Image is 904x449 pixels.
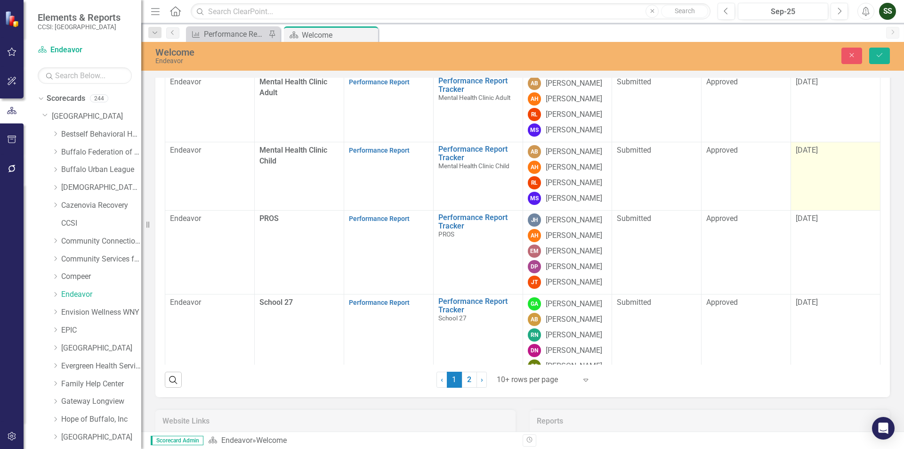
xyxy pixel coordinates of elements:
[349,215,410,222] a: Performance Report
[61,379,141,390] a: Family Help Center
[528,108,541,121] div: RL
[61,289,141,300] a: Endeavor
[38,12,121,23] span: Elements & Reports
[438,297,518,314] a: Performance Report Tracker
[438,213,518,230] a: Performance Report Tracker
[61,396,141,407] a: Gateway Longview
[528,359,541,373] div: DS
[546,147,602,157] div: [PERSON_NAME]
[675,7,695,15] span: Search
[796,146,818,155] span: [DATE]
[155,57,567,65] div: Endeavor
[170,213,250,224] p: Endeavor
[796,298,818,307] span: [DATE]
[61,182,141,193] a: [DEMOGRAPHIC_DATA] Charities of [GEOGRAPHIC_DATA]
[738,3,828,20] button: Sep-25
[151,436,203,445] span: Scorecard Admin
[528,213,541,227] div: JH
[47,93,85,104] a: Scorecards
[38,67,132,84] input: Search Below...
[706,146,738,155] span: Approved
[528,260,541,273] div: DP
[617,146,651,155] span: Submitted
[61,236,141,247] a: Community Connections of [GEOGRAPHIC_DATA]
[438,145,518,162] a: Performance Report Tracker
[546,246,602,257] div: [PERSON_NAME]
[191,3,710,20] input: Search ClearPoint...
[528,276,541,289] div: JT
[706,214,738,223] span: Approved
[438,94,510,101] span: Mental Health Clinic Adult
[438,230,454,238] span: PROS
[38,23,121,31] small: CCSI: [GEOGRAPHIC_DATA]
[61,307,141,318] a: Envision Wellness WNY
[706,77,738,86] span: Approved
[528,77,541,90] div: AB
[61,200,141,211] a: Cazenovia Recovery
[872,417,895,440] div: Open Intercom Messenger
[438,162,509,170] span: Mental Health Clinic Child
[208,435,516,446] div: »
[661,5,708,18] button: Search
[796,77,818,86] span: [DATE]
[170,77,250,88] p: Endeavor
[528,92,541,106] div: AH
[546,215,602,226] div: [PERSON_NAME]
[52,111,141,122] a: [GEOGRAPHIC_DATA]
[796,214,818,223] span: [DATE]
[259,298,293,307] span: School 27
[61,218,141,229] a: CCSI
[546,109,602,120] div: [PERSON_NAME]
[546,277,602,288] div: [PERSON_NAME]
[349,78,410,86] a: Performance Report
[528,297,541,310] div: GA
[170,297,250,308] p: Endeavor
[438,314,467,322] span: School 27
[447,372,462,388] span: 1
[259,146,327,165] span: Mental Health Clinic Child
[528,123,541,137] div: MS
[879,3,896,20] button: SS
[546,94,602,105] div: [PERSON_NAME]
[5,10,21,27] img: ClearPoint Strategy
[221,436,252,445] a: Endeavor
[546,330,602,341] div: [PERSON_NAME]
[61,325,141,336] a: EPIC
[61,254,141,265] a: Community Services for Every1, Inc.
[546,299,602,310] div: [PERSON_NAME]
[546,314,602,325] div: [PERSON_NAME]
[741,6,825,17] div: Sep-25
[706,298,738,307] span: Approved
[528,192,541,205] div: MS
[155,47,567,57] div: Welcome
[528,245,541,258] div: EM
[61,343,141,354] a: [GEOGRAPHIC_DATA]
[61,414,141,425] a: Hope of Buffalo, Inc
[61,361,141,372] a: Evergreen Health Services
[546,361,602,372] div: [PERSON_NAME]
[61,129,141,140] a: Bestself Behavioral Health, Inc.
[617,214,651,223] span: Submitted
[546,78,602,89] div: [PERSON_NAME]
[90,95,108,103] div: 244
[546,261,602,272] div: [PERSON_NAME]
[546,125,602,136] div: [PERSON_NAME]
[528,145,541,158] div: AB
[462,372,477,388] a: 2
[188,28,266,40] a: Performance Report
[61,164,141,175] a: Buffalo Urban League
[204,28,266,40] div: Performance Report
[61,271,141,282] a: Compeer
[38,45,132,56] a: Endeavor
[528,313,541,326] div: AB
[349,299,410,306] a: Performance Report
[61,432,141,443] a: [GEOGRAPHIC_DATA]
[528,328,541,342] div: RN
[349,147,410,154] a: Performance Report
[256,436,287,445] div: Welcome
[259,214,279,223] span: PROS
[481,375,483,384] span: ›
[546,230,602,241] div: [PERSON_NAME]
[302,29,376,41] div: Welcome
[170,145,250,156] p: Endeavor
